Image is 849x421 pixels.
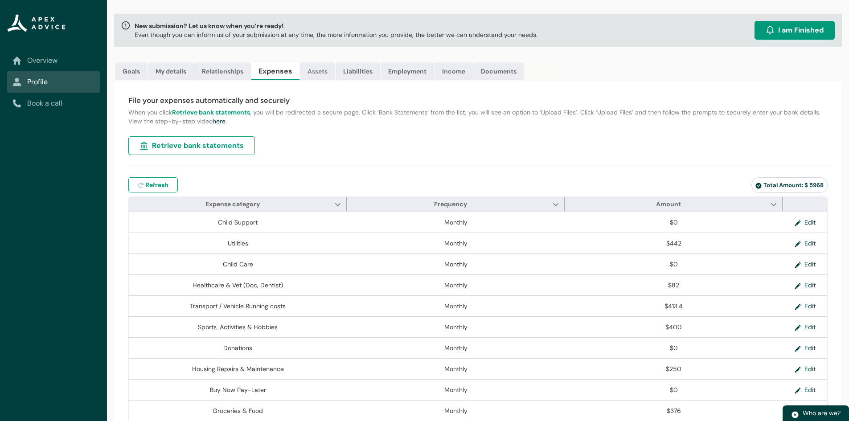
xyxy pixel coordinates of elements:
[213,117,227,125] a: here.
[135,21,537,30] span: New submission? Let us know when you’re ready!
[444,344,468,352] lightning-base-formatted-text: Monthly
[778,25,824,36] span: I am Finished
[223,344,252,352] lightning-base-formatted-text: Donations
[664,302,683,310] lightning-formatted-number: $413.4
[336,62,380,80] a: Liabilities
[145,180,168,189] span: Refresh
[787,299,823,313] button: Edit
[12,55,94,66] a: Overview
[787,258,823,271] button: Edit
[12,77,94,87] a: Profile
[198,323,278,331] lightning-base-formatted-text: Sports, Activities & Hobbies
[139,141,148,150] img: landmark.svg
[12,98,94,109] a: Book a call
[213,407,263,415] lightning-base-formatted-text: Groceries & Food
[787,320,823,334] button: Edit
[300,62,335,80] a: Assets
[667,407,681,415] lightning-formatted-number: $376
[128,108,828,126] p: When you click , you will be redirected a secure page. Click ‘Bank Statements’ from the list, you...
[787,341,823,355] button: Edit
[787,404,823,417] button: Edit
[7,50,100,114] nav: Sub page
[381,62,434,80] a: Employment
[115,62,148,80] a: Goals
[128,95,828,106] h4: File your expenses automatically and securely
[128,177,178,192] button: Refresh
[473,62,524,80] a: Documents
[668,281,679,289] lightning-formatted-number: $82
[135,30,537,39] p: Even though you can inform us of your submission at any time, the more information you provide, t...
[128,136,255,155] button: Retrieve bank statements
[228,239,248,247] lightning-base-formatted-text: Utilities
[444,281,468,289] lightning-base-formatted-text: Monthly
[444,323,468,331] lightning-base-formatted-text: Monthly
[791,411,799,419] img: play.svg
[665,323,682,331] lightning-formatted-number: $400
[210,386,266,394] lightning-base-formatted-text: Buy Now Pay-Later
[787,237,823,250] button: Edit
[666,239,681,247] lightning-formatted-number: $442
[7,14,66,32] img: Apex Advice Group
[444,386,468,394] lightning-base-formatted-text: Monthly
[787,383,823,396] button: Edit
[766,26,775,35] img: alarm.svg
[172,108,250,116] strong: Retrieve bank statements
[755,181,824,189] span: Total Amount: $ 5968
[444,302,468,310] lightning-base-formatted-text: Monthly
[192,365,284,373] lightning-base-formatted-text: Housing Repairs & Maintenance
[223,260,253,268] lightning-base-formatted-text: Child Care
[152,140,244,151] span: Retrieve bank statements
[751,177,828,193] lightning-badge: Total Amount
[435,62,473,80] a: Income
[670,260,678,268] lightning-formatted-number: $0
[444,365,468,373] lightning-base-formatted-text: Monthly
[444,239,468,247] lightning-base-formatted-text: Monthly
[666,365,681,373] lightning-formatted-number: $250
[190,302,286,310] lightning-base-formatted-text: Transport / Vehicle Running costs
[670,344,678,352] lightning-formatted-number: $0
[803,409,841,417] span: Who are we?
[755,21,835,40] button: I am Finished
[787,216,823,229] button: Edit
[670,218,678,226] lightning-formatted-number: $0
[787,278,823,292] button: Edit
[444,260,468,268] lightning-base-formatted-text: Monthly
[193,281,283,289] lightning-base-formatted-text: Healthcare & Vet (Doc, Dentist)
[444,218,468,226] lightning-base-formatted-text: Monthly
[194,62,251,80] a: Relationships
[444,407,468,415] lightning-base-formatted-text: Monthly
[787,362,823,376] button: Edit
[148,62,194,80] a: My details
[251,62,299,80] a: Expenses
[218,218,258,226] lightning-base-formatted-text: Child Support
[670,386,678,394] lightning-formatted-number: $0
